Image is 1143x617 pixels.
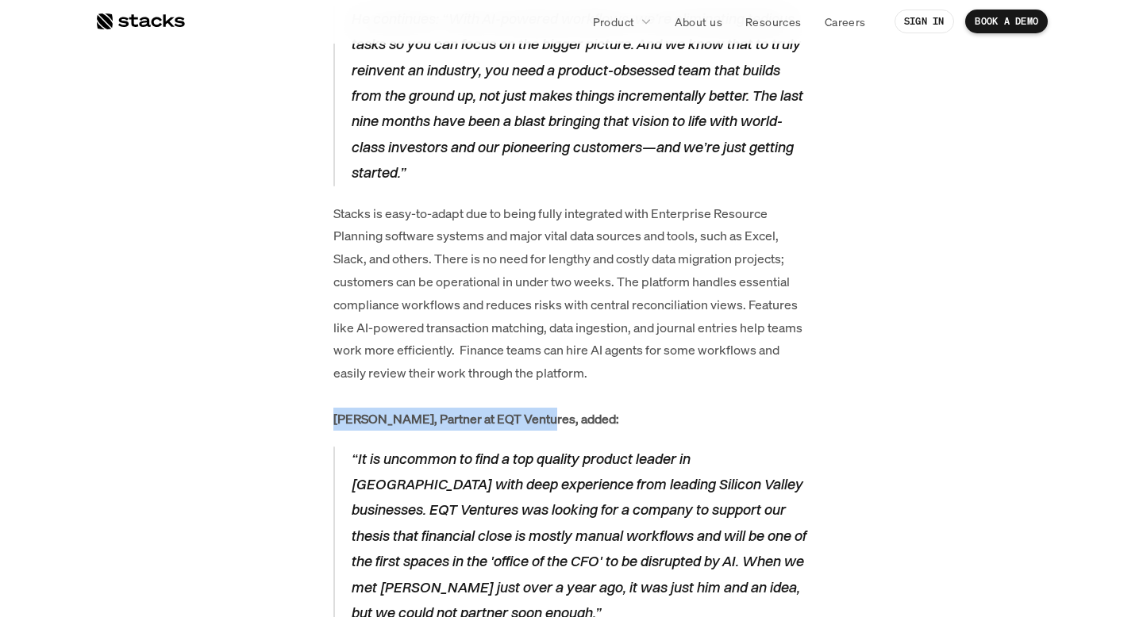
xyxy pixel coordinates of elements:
[333,410,619,427] strong: [PERSON_NAME], Partner at EQT Ventures, added:
[815,7,876,36] a: Careers
[665,7,732,36] a: About us
[187,302,257,313] a: Privacy Policy
[675,13,722,30] p: About us
[593,13,635,30] p: Product
[904,16,945,27] p: SIGN IN
[825,13,866,30] p: Careers
[895,10,954,33] a: SIGN IN
[975,16,1038,27] p: BOOK A DEMO
[333,202,810,431] p: Stacks is easy-to-adapt due to being fully integrated with Enterprise Resource Planning software ...
[736,7,811,36] a: Resources
[745,13,802,30] p: Resources
[965,10,1048,33] a: BOOK A DEMO
[351,6,810,186] p: He continues: “With AI-powered workflows, we’re eliminating tedious tasks so you can focus on the...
